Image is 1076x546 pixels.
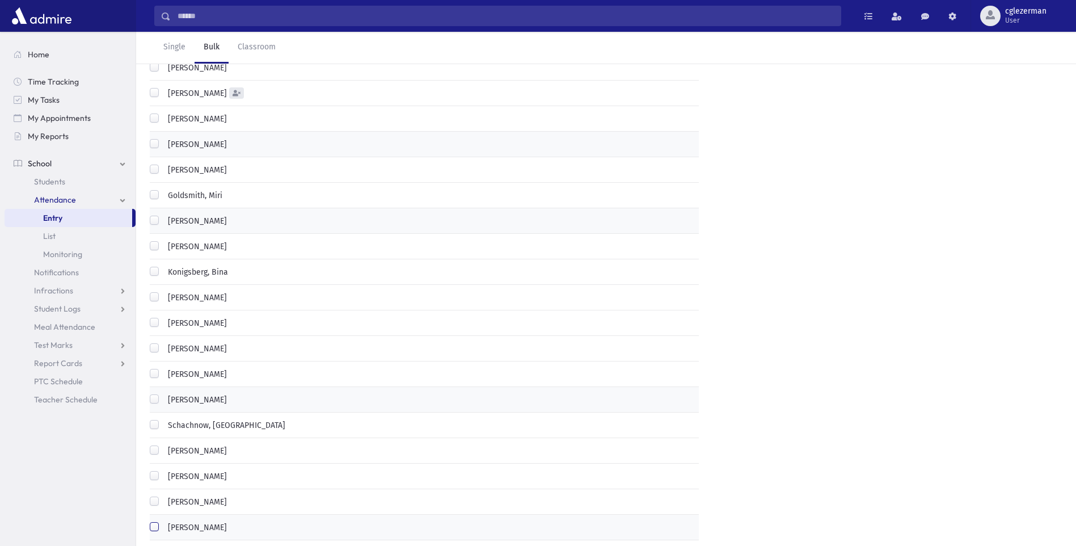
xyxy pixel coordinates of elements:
label: [PERSON_NAME] [163,87,227,99]
label: [PERSON_NAME] [163,164,227,176]
span: Students [34,177,65,187]
label: Goldsmith, Miri [163,190,222,201]
a: Students [5,173,136,191]
a: Teacher Schedule [5,390,136,409]
label: [PERSON_NAME] [163,394,227,406]
label: Schachnow, [GEOGRAPHIC_DATA] [163,419,285,431]
a: Monitoring [5,245,136,263]
a: School [5,154,136,173]
span: PTC Schedule [34,376,83,387]
a: Test Marks [5,336,136,354]
span: Infractions [34,285,73,296]
label: [PERSON_NAME] [163,138,227,150]
a: Meal Attendance [5,318,136,336]
span: My Tasks [28,95,60,105]
span: My Appointments [28,113,91,123]
label: [PERSON_NAME] [163,496,227,508]
span: User [1005,16,1047,25]
a: Entry [5,209,132,227]
span: Time Tracking [28,77,79,87]
span: Monitoring [43,249,82,259]
label: [PERSON_NAME] [163,113,227,125]
label: [PERSON_NAME] [163,241,227,253]
span: Student Logs [34,304,81,314]
a: Home [5,45,136,64]
a: Attendance [5,191,136,209]
label: Konigsberg, Bina [163,266,228,278]
label: [PERSON_NAME] [163,317,227,329]
a: List [5,227,136,245]
a: Bulk [195,32,229,64]
span: Teacher Schedule [34,394,98,405]
a: PTC Schedule [5,372,136,390]
span: Attendance [34,195,76,205]
label: [PERSON_NAME] [163,215,227,227]
a: Infractions [5,282,136,300]
span: School [28,158,52,169]
span: Home [28,49,49,60]
span: My Reports [28,131,69,141]
label: [PERSON_NAME] [163,471,227,482]
a: Report Cards [5,354,136,372]
span: List [43,231,56,241]
a: My Tasks [5,91,136,109]
span: Report Cards [34,358,82,368]
a: My Appointments [5,109,136,127]
label: [PERSON_NAME] [163,522,227,534]
a: Notifications [5,263,136,282]
a: Student Logs [5,300,136,318]
a: My Reports [5,127,136,145]
span: Meal Attendance [34,322,95,332]
input: Search [171,6,841,26]
label: [PERSON_NAME] [163,292,227,304]
label: [PERSON_NAME] [163,343,227,355]
a: Time Tracking [5,73,136,91]
span: Entry [43,213,62,223]
a: Single [154,32,195,64]
span: Notifications [34,267,79,278]
a: Classroom [229,32,285,64]
label: [PERSON_NAME] [163,62,227,74]
label: [PERSON_NAME] [163,445,227,457]
span: Test Marks [34,340,73,350]
label: [PERSON_NAME] [163,368,227,380]
span: cglezerman [1005,7,1047,16]
img: AdmirePro [9,5,74,27]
